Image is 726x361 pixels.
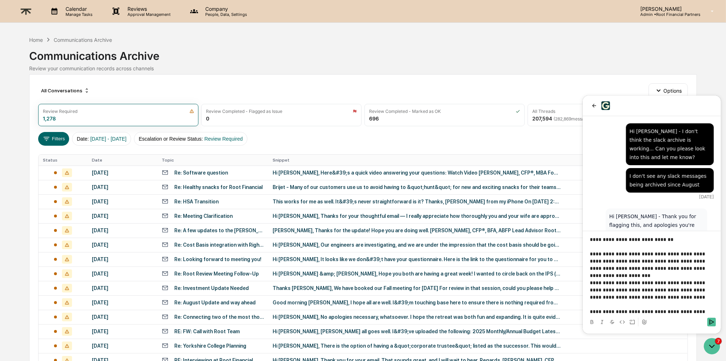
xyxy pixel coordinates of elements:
iframe: Customer support window [583,96,721,334]
div: Re: Investment Update Needed [174,285,249,291]
div: Good morning [PERSON_NAME], I hope all are well. I&#39;m touching base here to ensure there is no... [273,300,561,305]
div: [PERSON_NAME], Thanks for the update! Hope you are doing well. [PERSON_NAME], CFP®, BFA, ABFP Lea... [273,228,561,233]
div: Re: Software question [174,170,228,176]
div: Re: Looking forward to meeting you! [174,256,261,262]
img: icon [189,109,194,114]
div: Re: Cost Basis integration with Right Capital [174,242,264,248]
span: ( 282,869 messages) [554,116,593,122]
th: Snippet [269,155,688,166]
div: 696 [369,115,379,122]
th: Status [39,155,88,166]
p: Admin • Root Financial Partners [635,12,700,17]
img: logo [17,3,35,20]
div: Re: A few updates to the [PERSON_NAME] Retirement Plan [174,228,264,233]
div: Brijet - Many of our customers use us to avoid having to &quot;hunt&quot; for new and exciting sn... [273,184,561,190]
div: Thanks [PERSON_NAME], We have booked our Fall meeting for [DATE] For review in that session, coul... [273,285,561,291]
div: This works for me as well. It&#39;s never straightforward is it? Thanks, [PERSON_NAME] from my iP... [273,199,561,204]
div: Review Completed - Flagged as Issue [206,109,282,114]
span: [DATE] - [DATE] [90,136,127,142]
p: [PERSON_NAME] [635,6,700,12]
p: Reviews [122,6,174,12]
div: [DATE] [92,242,153,248]
p: People, Data, Settings [200,12,251,17]
iframe: Open customer support [703,337,722,357]
p: Company [200,6,251,12]
div: [DATE] [92,256,153,262]
div: 0 [206,115,209,122]
div: [DATE] [92,285,153,291]
div: RE: FW: Call with Root Team [174,329,240,334]
div: Hi [PERSON_NAME] &amp; [PERSON_NAME], Hope you both are having a great week! I wanted to circle b... [273,271,561,277]
div: [DATE] [92,213,153,219]
img: icon [353,109,357,114]
div: [DATE] [92,314,153,320]
div: Communications Archive [54,37,112,43]
div: Communications Archive [29,44,697,62]
div: [DATE] [92,170,153,176]
div: [DATE] [92,271,153,277]
div: 1,278 [43,115,56,122]
div: Hi [PERSON_NAME], Thanks for your thoughtful email — I really appreciate how thoroughly you and y... [273,213,561,219]
div: Re: Healthy snacks for Root Financial [174,184,263,190]
p: Approval Management [122,12,174,17]
button: Date:[DATE] - [DATE] [72,132,131,146]
p: Calendar [60,6,96,12]
div: Re: Root Review Meeting Follow-Up [174,271,259,277]
th: Topic [157,155,268,166]
div: Re: August Update and way ahead [174,300,256,305]
div: [DATE] [92,329,153,334]
img: icon [516,109,520,114]
th: Date [88,155,158,166]
p: Manage Tasks [60,12,96,17]
div: Hi [PERSON_NAME], [PERSON_NAME] all goes well. I&#39;ve uploaded the following: 2025 Monthly/Annu... [273,329,561,334]
div: [DATE] [92,199,153,204]
div: Re: Yorkshire College Planning [174,343,246,349]
div: Re: Connecting two of the most thoughtful guys in the industry [174,314,264,320]
div: [DATE] [92,343,153,349]
span: Review Required [205,136,243,142]
button: Options [649,83,688,98]
div: All Conversations [38,85,93,96]
div: Review Required [43,109,77,114]
div: Home [29,37,43,43]
div: Hi [PERSON_NAME], There is the option of having a &quot;corporate trustee&quot; listed as the suc... [273,343,561,349]
div: [DATE] [92,228,153,233]
div: Hi [PERSON_NAME], It looks like we don&#39;t have your questionnaire. Here is the link to the que... [273,256,561,262]
div: [DATE] [92,300,153,305]
div: Hi [PERSON_NAME], Here&#39;s a quick video answering your questions: Watch Video [PERSON_NAME], C... [273,170,561,176]
div: Re: Meeting Clarification [174,213,233,219]
button: Escalation or Review Status:Review Required [134,132,247,146]
button: Filters [38,132,70,146]
div: Hi [PERSON_NAME], Our engineers are investigating, and we are under the impression that the cost ... [273,242,561,248]
div: [DATE] [92,184,153,190]
div: All Threads [532,109,555,114]
div: Hi [PERSON_NAME], No apologies necessary, whatsoever. I hope the retreat was both fun and expandi... [273,314,561,320]
div: Review Completed - Marked as OK [369,109,441,114]
div: 207,594 [532,115,593,122]
div: Re: HSA Transition [174,199,219,204]
div: Review your communication records across channels [29,65,697,71]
